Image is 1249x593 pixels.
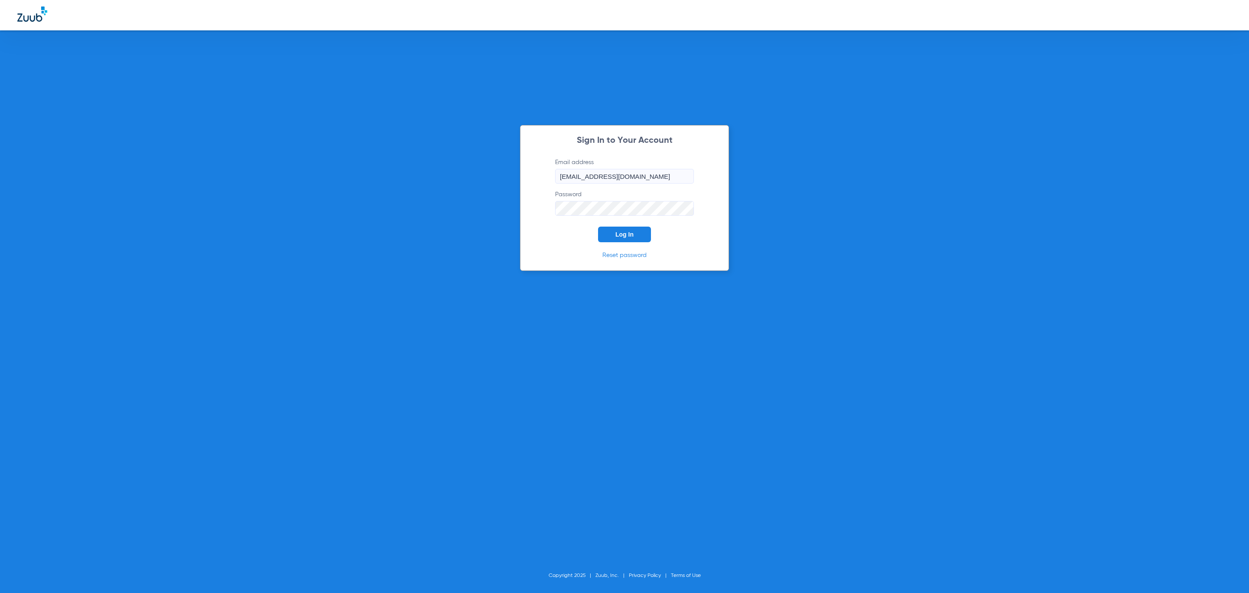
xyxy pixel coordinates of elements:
li: Copyright 2025 [549,571,595,580]
h2: Sign In to Your Account [542,136,707,145]
input: Password [555,201,694,216]
a: Privacy Policy [629,573,661,578]
label: Password [555,190,694,216]
li: Zuub, Inc. [595,571,629,580]
iframe: Chat Widget [1206,551,1249,593]
a: Reset password [602,252,647,258]
input: Email address [555,169,694,184]
a: Terms of Use [671,573,701,578]
button: Log In [598,227,651,242]
span: Log In [615,231,634,238]
img: Zuub Logo [17,7,47,22]
label: Email address [555,158,694,184]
